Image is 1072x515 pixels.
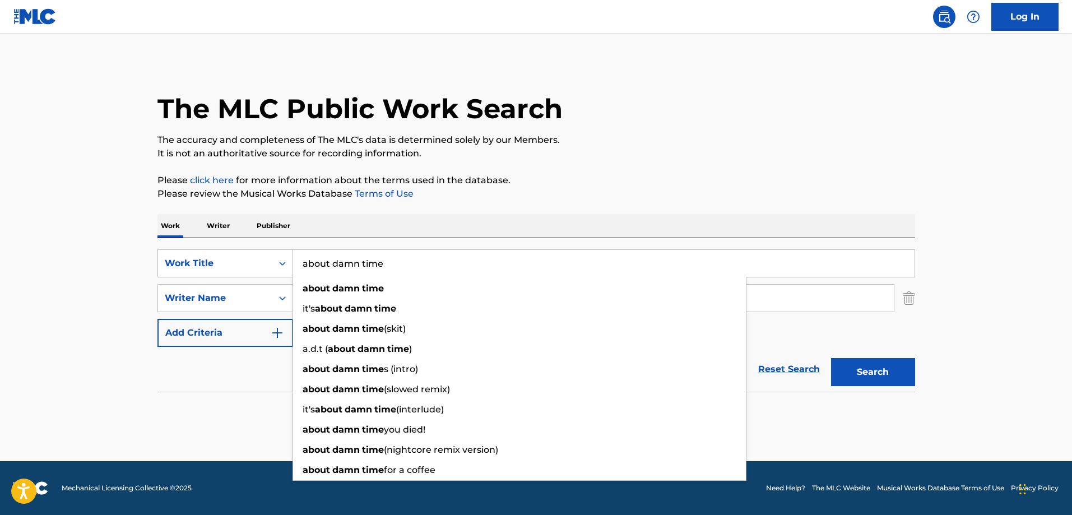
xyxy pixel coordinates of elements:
[384,384,450,395] span: (slowed remix)
[362,384,384,395] strong: time
[253,214,294,238] p: Publisher
[345,303,372,314] strong: damn
[328,344,355,354] strong: about
[165,257,266,270] div: Work Title
[384,424,425,435] span: you died!
[332,364,360,374] strong: damn
[332,384,360,395] strong: damn
[933,6,955,28] a: Public Search
[877,483,1004,493] a: Musical Works Database Terms of Use
[362,444,384,455] strong: time
[157,319,293,347] button: Add Criteria
[190,175,234,185] a: click here
[1016,461,1072,515] iframe: Chat Widget
[315,404,342,415] strong: about
[831,358,915,386] button: Search
[938,10,951,24] img: search
[967,10,980,24] img: help
[358,344,385,354] strong: damn
[332,424,360,435] strong: damn
[157,147,915,160] p: It is not an authoritative source for recording information.
[384,323,406,334] span: (skit)
[303,384,330,395] strong: about
[157,174,915,187] p: Please for more information about the terms used in the database.
[303,404,315,415] span: it's
[384,465,435,475] span: for a coffee
[303,303,315,314] span: it's
[362,424,384,435] strong: time
[345,404,372,415] strong: damn
[991,3,1059,31] a: Log In
[409,344,412,354] span: )
[157,92,563,126] h1: The MLC Public Work Search
[165,291,266,305] div: Writer Name
[271,326,284,340] img: 9d2ae6d4665cec9f34b9.svg
[303,364,330,374] strong: about
[303,323,330,334] strong: about
[362,283,384,294] strong: time
[384,364,418,374] span: s (intro)
[157,214,183,238] p: Work
[303,465,330,475] strong: about
[157,187,915,201] p: Please review the Musical Works Database
[352,188,414,199] a: Terms of Use
[13,8,57,25] img: MLC Logo
[396,404,444,415] span: (interlude)
[812,483,870,493] a: The MLC Website
[362,364,384,374] strong: time
[332,283,360,294] strong: damn
[157,249,915,392] form: Search Form
[362,323,384,334] strong: time
[962,6,985,28] div: Help
[303,444,330,455] strong: about
[753,357,825,382] a: Reset Search
[766,483,805,493] a: Need Help?
[374,303,396,314] strong: time
[13,481,48,495] img: logo
[315,303,342,314] strong: about
[332,465,360,475] strong: damn
[387,344,409,354] strong: time
[62,483,192,493] span: Mechanical Licensing Collective © 2025
[332,444,360,455] strong: damn
[303,424,330,435] strong: about
[203,214,233,238] p: Writer
[384,444,498,455] span: (nightcore remix version)
[1019,472,1026,506] div: Drag
[303,283,330,294] strong: about
[157,133,915,147] p: The accuracy and completeness of The MLC's data is determined solely by our Members.
[903,284,915,312] img: Delete Criterion
[374,404,396,415] strong: time
[332,323,360,334] strong: damn
[362,465,384,475] strong: time
[303,344,328,354] span: a.d.t (
[1011,483,1059,493] a: Privacy Policy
